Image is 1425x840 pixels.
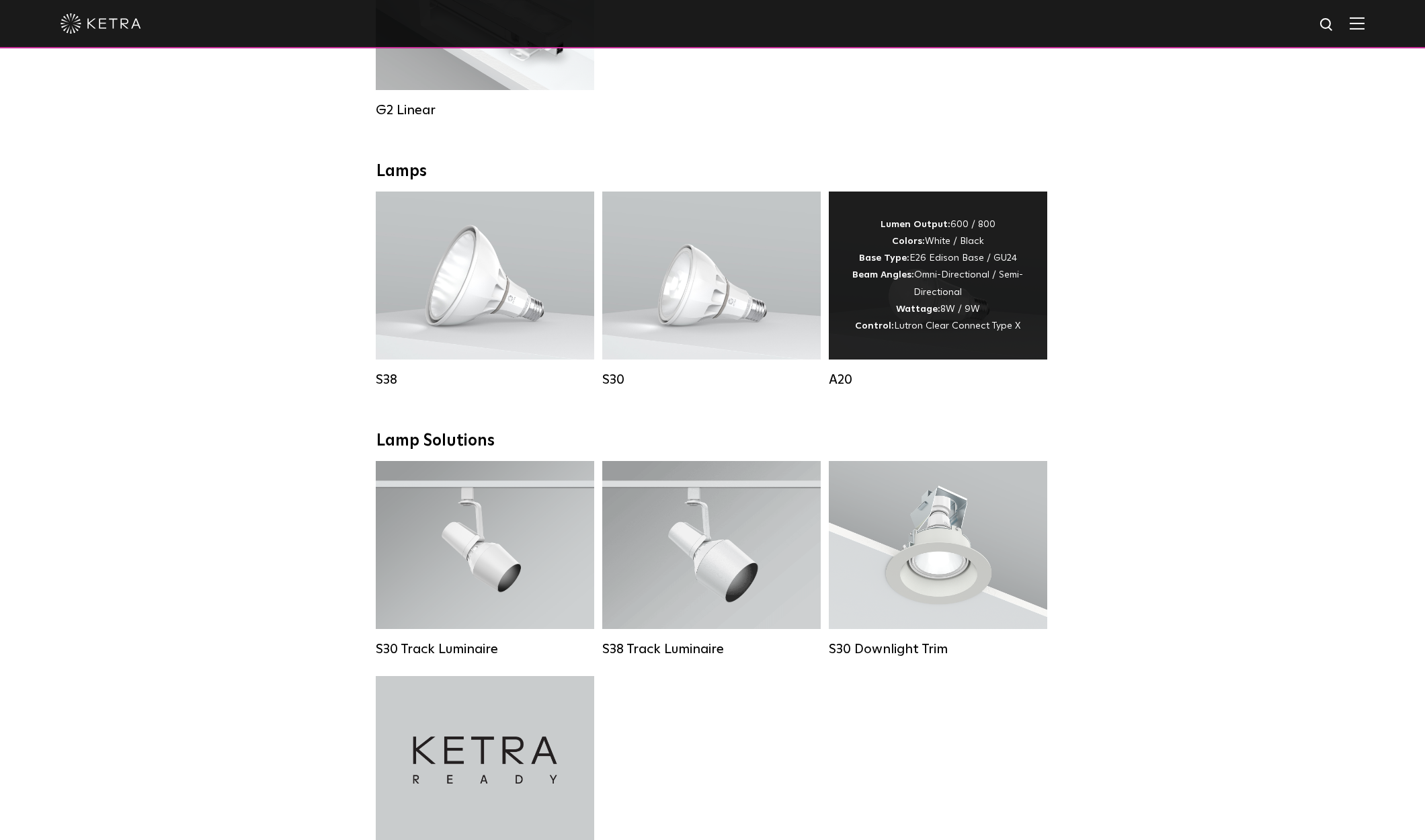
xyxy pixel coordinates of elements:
[1319,17,1336,34] img: search icon
[829,461,1047,656] a: S30 Downlight Trim S30 Downlight Trim
[881,220,950,229] strong: Lumen Output:
[829,372,1047,388] div: A20
[894,321,1020,331] span: Lutron Clear Connect Type X
[376,461,594,656] a: S30 Track Luminaire Lumen Output:1100Colors:White / BlackBeam Angles:15° / 25° / 40° / 60° / 90°W...
[376,102,594,118] div: G2 Linear
[376,192,594,386] a: S38 Lumen Output:1100Colors:White / BlackBase Type:E26 Edison Base / GU24Beam Angles:10° / 25° / ...
[859,253,909,263] strong: Base Type:
[376,372,594,388] div: S38
[376,162,1049,181] div: Lamps
[852,270,914,280] strong: Beam Angles:
[849,216,1027,335] div: 600 / 800 White / Black E26 Edison Base / GU24 Omni-Directional / Semi-Directional 8W / 9W
[602,461,821,656] a: S38 Track Luminaire Lumen Output:1100Colors:White / BlackBeam Angles:10° / 25° / 40° / 60°Wattage...
[602,372,821,388] div: S30
[829,641,1047,657] div: S30 Downlight Trim
[829,192,1047,386] a: A20 Lumen Output:600 / 800Colors:White / BlackBase Type:E26 Edison Base / GU24Beam Angles:Omni-Di...
[60,13,141,34] img: ketra-logo-2019-white
[376,431,1049,451] div: Lamp Solutions
[896,304,940,314] strong: Wattage:
[602,192,821,386] a: S30 Lumen Output:1100Colors:White / BlackBase Type:E26 Edison Base / GU24Beam Angles:15° / 25° / ...
[376,641,594,657] div: S30 Track Luminaire
[892,237,925,246] strong: Colors:
[602,641,821,657] div: S38 Track Luminaire
[855,321,894,331] strong: Control:
[1350,17,1365,30] img: Hamburger%20Nav.svg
